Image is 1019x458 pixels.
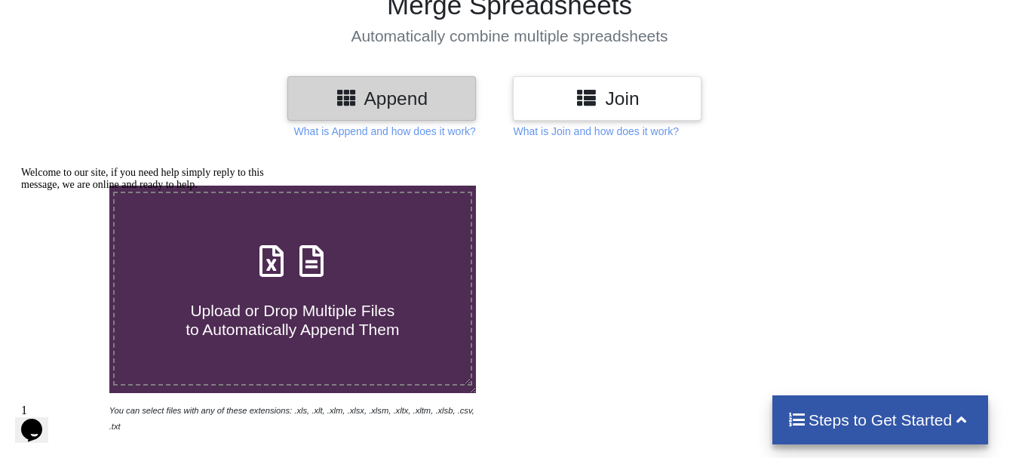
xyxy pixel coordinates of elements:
[787,410,974,429] h4: Steps to Get Started
[299,88,465,109] h3: Append
[524,88,690,109] h3: Join
[294,124,476,139] p: What is Append and how does it work?
[6,6,249,29] span: Welcome to our site, if you need help simply reply to this message, we are online and ready to help.
[15,398,63,443] iframe: chat widget
[109,406,474,431] i: You can select files with any of these extensions: .xls, .xlt, .xlm, .xlsx, .xlsm, .xltx, .xltm, ...
[6,6,278,30] div: Welcome to our site, if you need help simply reply to this message, we are online and ready to help.
[513,124,678,139] p: What is Join and how does it work?
[15,161,287,390] iframe: chat widget
[186,302,399,338] span: Upload or Drop Multiple Files to Automatically Append Them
